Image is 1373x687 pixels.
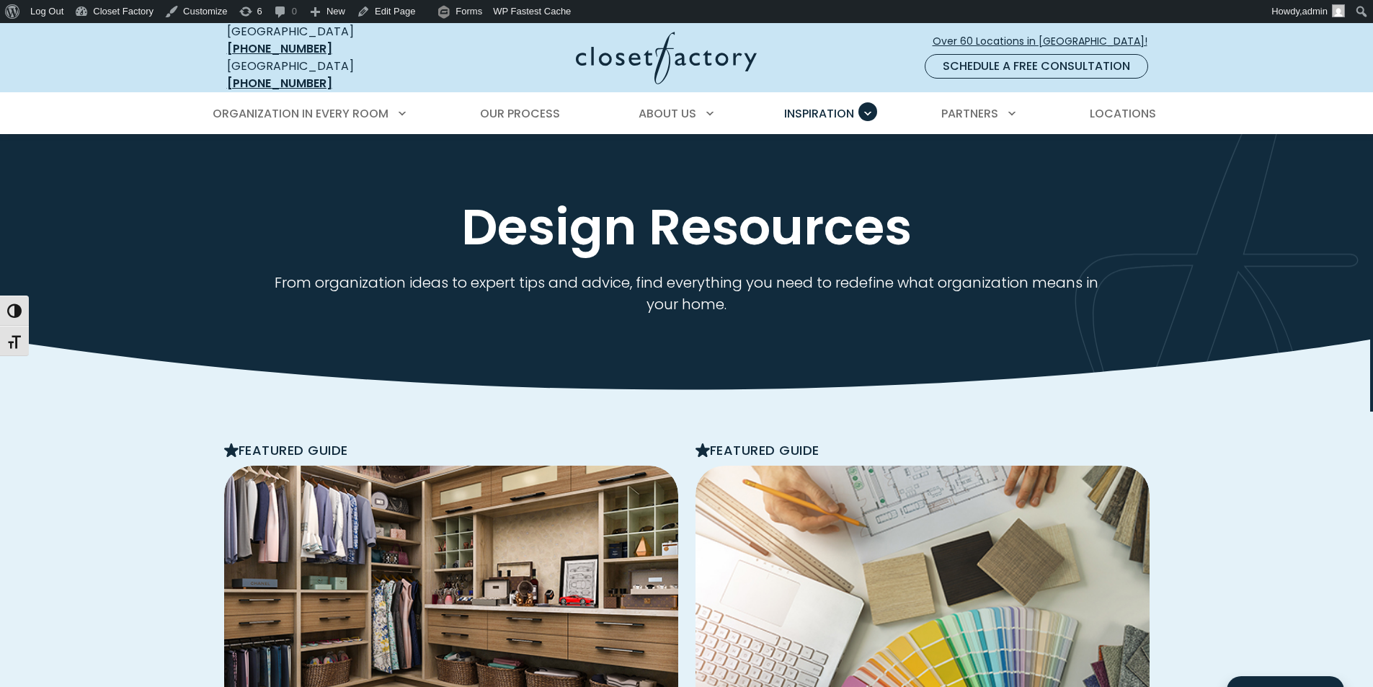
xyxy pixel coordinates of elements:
span: Organization in Every Room [213,105,388,122]
a: Schedule a Free Consultation [925,54,1148,79]
a: [PHONE_NUMBER] [227,40,332,57]
p: Featured Guide [224,440,678,460]
p: From organization ideas to expert tips and advice, find everything you need to redefine what orga... [263,272,1110,315]
nav: Primary Menu [203,94,1171,134]
span: admin [1302,6,1328,17]
a: Over 60 Locations in [GEOGRAPHIC_DATA]! [932,29,1160,54]
span: Over 60 Locations in [GEOGRAPHIC_DATA]! [933,34,1159,49]
span: Partners [941,105,998,122]
div: [GEOGRAPHIC_DATA] [227,23,436,58]
div: [GEOGRAPHIC_DATA] [227,58,436,92]
p: Featured Guide [696,440,1150,460]
a: [PHONE_NUMBER] [227,75,332,92]
img: Closet Factory Logo [576,32,757,84]
span: Locations [1090,105,1156,122]
span: About Us [639,105,696,122]
h1: Design Resources [224,200,1150,254]
span: Inspiration [784,105,854,122]
span: Our Process [480,105,560,122]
